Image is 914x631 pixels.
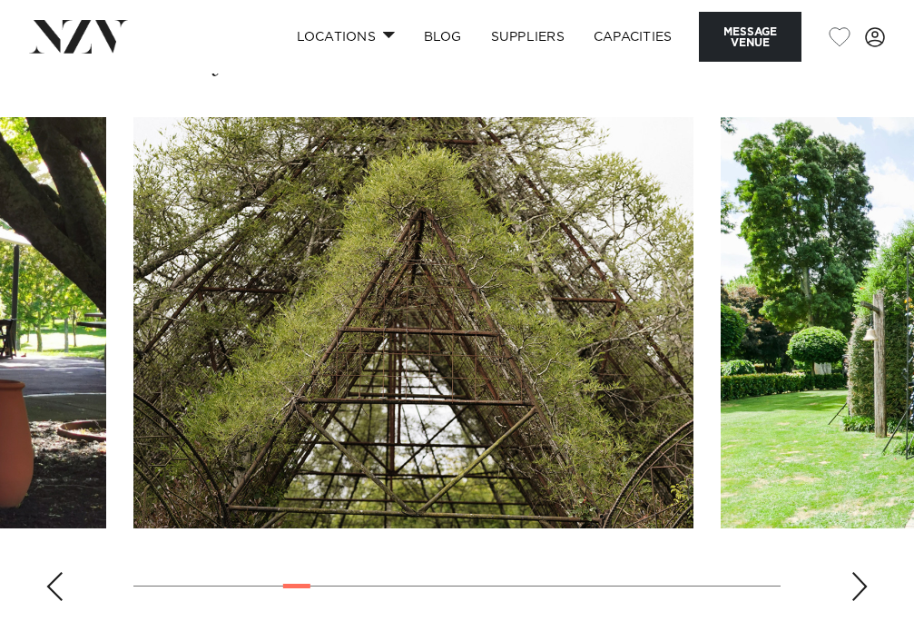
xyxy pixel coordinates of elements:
[579,17,687,56] a: Capacities
[133,117,693,528] swiper-slide: 7 / 26
[699,12,801,62] button: Message Venue
[477,17,579,56] a: SUPPLIERS
[29,20,128,53] img: nzv-logo.png
[409,17,477,56] a: BLOG
[282,17,409,56] a: Locations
